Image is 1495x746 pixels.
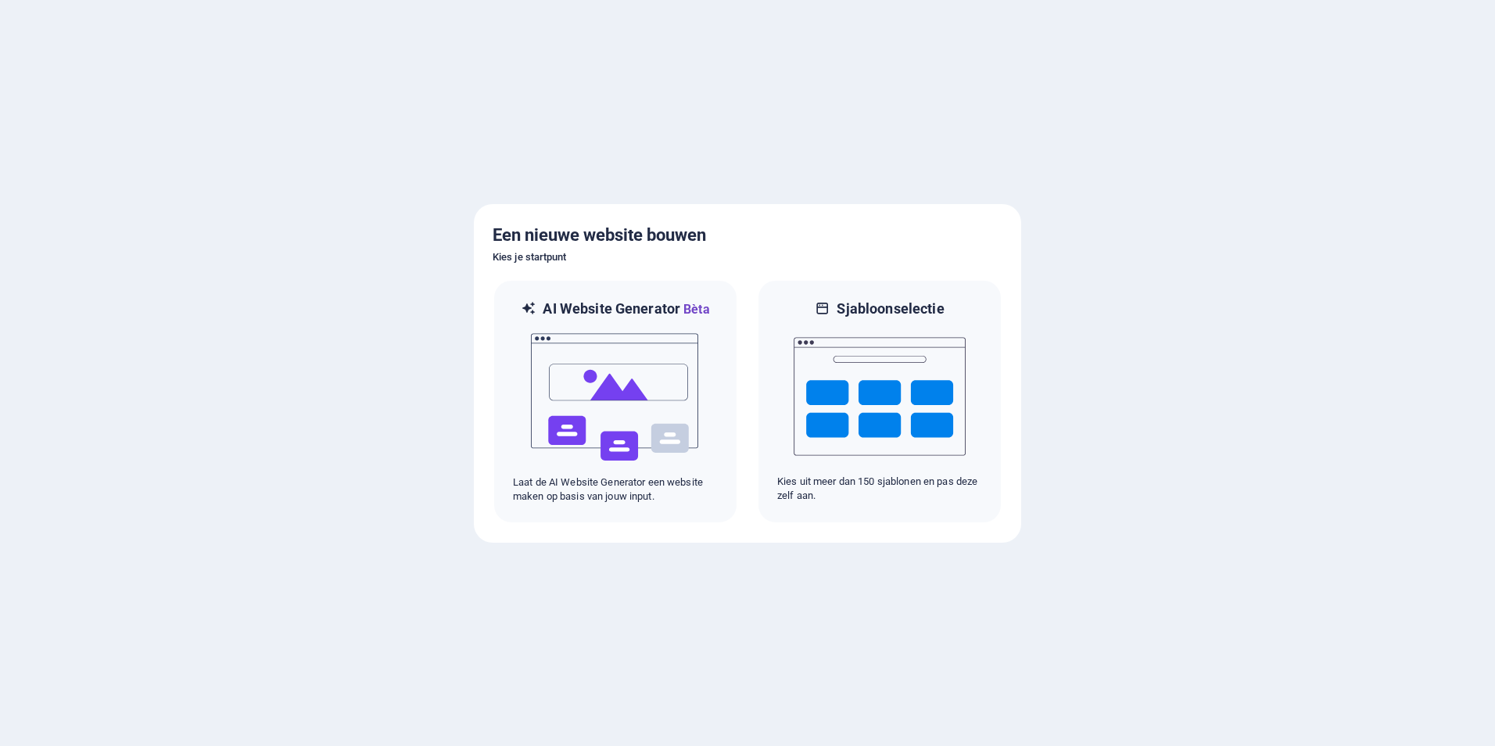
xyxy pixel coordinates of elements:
h6: AI Website Generator [543,299,709,319]
h6: Kies je startpunt [493,248,1002,267]
div: AI Website GeneratorBètaaiLaat de AI Website Generator een website maken op basis van jouw input. [493,279,738,524]
img: ai [529,319,701,475]
span: Bèta [680,302,710,317]
h5: Een nieuwe website bouwen [493,223,1002,248]
h6: Sjabloonselectie [837,299,944,318]
p: Kies uit meer dan 150 sjablonen en pas deze zelf aan. [777,475,982,503]
p: Laat de AI Website Generator een website maken op basis van jouw input. [513,475,718,504]
div: SjabloonselectieKies uit meer dan 150 sjablonen en pas deze zelf aan. [757,279,1002,524]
